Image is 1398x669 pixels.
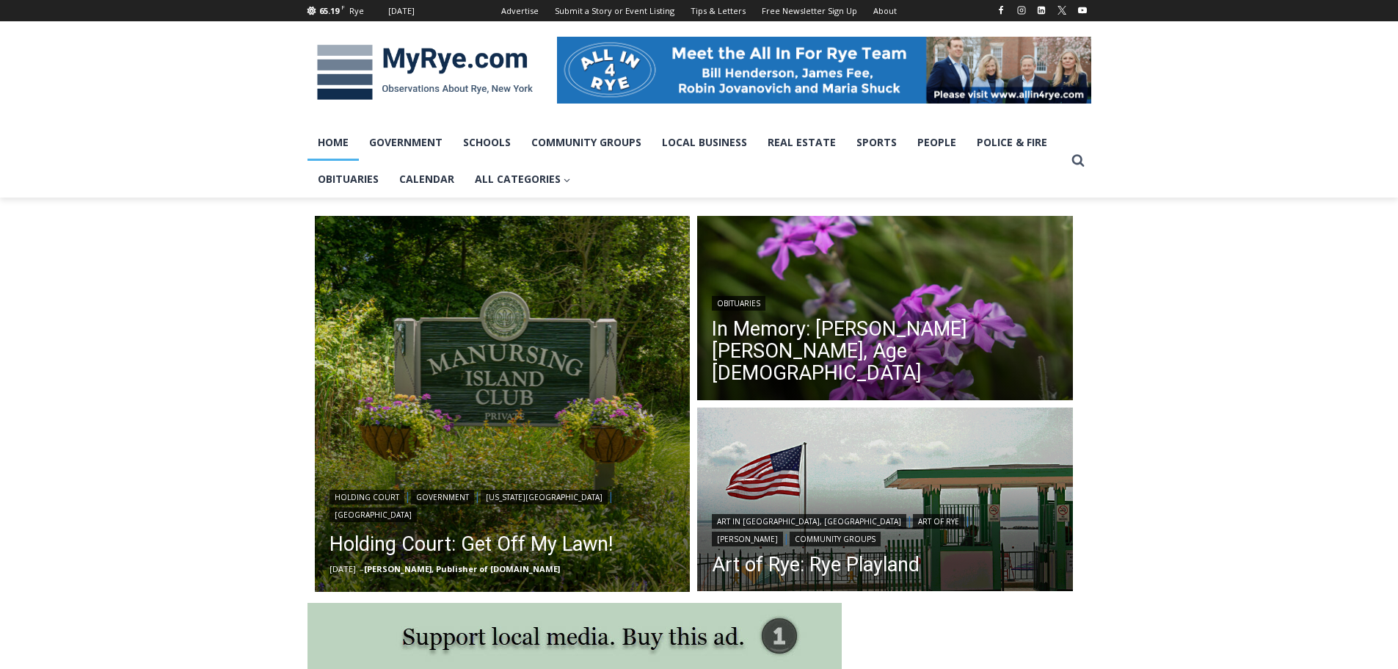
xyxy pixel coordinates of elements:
a: Real Estate [757,124,846,161]
nav: Primary Navigation [307,124,1065,198]
img: MyRye.com [307,35,542,111]
span: F [341,3,345,11]
a: People [907,124,966,161]
a: Read More Art of Rye: Rye Playland [697,408,1073,596]
img: (PHOTO: Kim Eierman of EcoBeneficial designed and oversaw the installation of native plant beds f... [697,216,1073,404]
div: Rye [349,4,364,18]
a: Facebook [992,1,1010,19]
a: Instagram [1013,1,1030,19]
img: All in for Rye [557,37,1091,103]
a: In Memory: [PERSON_NAME] [PERSON_NAME], Age [DEMOGRAPHIC_DATA] [712,318,1058,384]
a: [US_STATE][GEOGRAPHIC_DATA] [481,490,608,505]
a: Linkedin [1033,1,1050,19]
a: Government [411,490,474,505]
a: [PERSON_NAME], Publisher of [DOMAIN_NAME] [364,563,560,574]
a: Holding Court [330,490,404,505]
a: [PERSON_NAME] [712,532,783,546]
span: All Categories [475,171,571,187]
a: Community Groups [521,124,652,161]
img: (PHOTO: Rye Playland. Entrance onto Playland Beach at the Boardwalk. By JoAnn Cancro.) [697,408,1073,596]
a: Obituaries [712,296,765,311]
a: Government [359,124,453,161]
a: All Categories [465,161,581,198]
a: Read More Holding Court: Get Off My Lawn! [315,216,691,592]
a: Holding Court: Get Off My Lawn! [330,529,676,559]
a: Calendar [389,161,465,198]
a: Sports [846,124,907,161]
a: [GEOGRAPHIC_DATA] [330,507,417,522]
a: X [1053,1,1071,19]
div: | | | [330,487,676,522]
div: | | | [712,511,1058,546]
a: Art of Rye: Rye Playland [712,554,1058,576]
span: – [360,563,364,574]
img: support local media, buy this ad [307,603,842,669]
a: Obituaries [307,161,389,198]
a: Police & Fire [966,124,1057,161]
a: Community Groups [790,532,881,546]
time: [DATE] [330,563,356,574]
button: View Search Form [1065,148,1091,174]
span: 65.19 [319,5,339,16]
img: (PHOTO: Manursing Island Club in Rye. File photo, 2024. Credit: Justin Gray.) [315,216,691,592]
a: Schools [453,124,521,161]
a: Art in [GEOGRAPHIC_DATA], [GEOGRAPHIC_DATA] [712,514,906,529]
a: Read More In Memory: Barbara Porter Schofield, Age 90 [697,216,1073,404]
a: Home [307,124,359,161]
a: YouTube [1074,1,1091,19]
div: [DATE] [388,4,415,18]
a: Art of Rye [913,514,964,529]
a: Local Business [652,124,757,161]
